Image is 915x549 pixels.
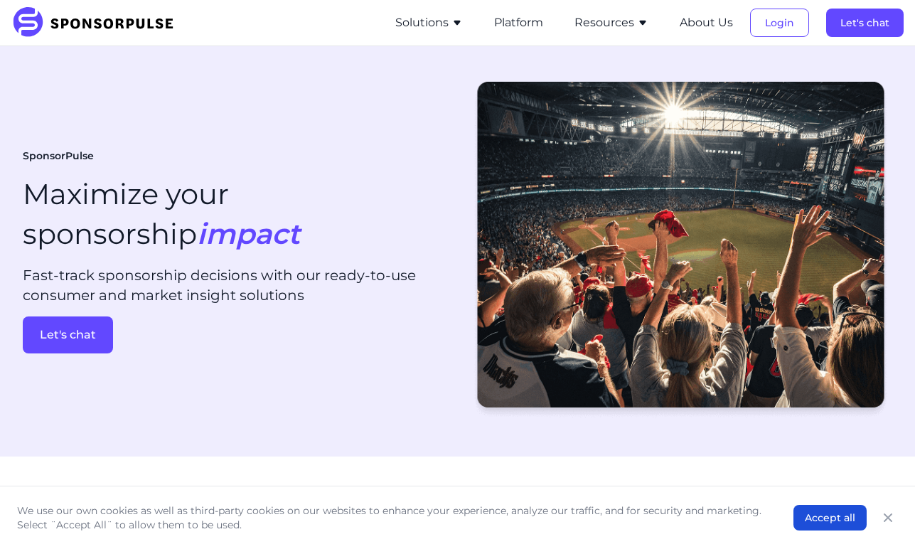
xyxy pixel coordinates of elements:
button: Login [750,9,809,37]
button: About Us [680,14,733,31]
a: Login [750,16,809,29]
button: Solutions [395,14,463,31]
a: Let's chat [826,16,904,29]
iframe: Chat Widget [844,481,915,549]
a: Platform [494,16,543,29]
a: Let's chat [23,316,446,353]
p: Fast-track sponsorship decisions with our ready-to-use consumer and market insight solutions [23,265,446,305]
h1: Maximize your sponsorship [23,174,300,254]
p: We use our own cookies as well as third-party cookies on our websites to enhance your experience,... [17,503,765,532]
button: Let's chat [826,9,904,37]
button: Resources [574,14,648,31]
button: Platform [494,14,543,31]
a: About Us [680,16,733,29]
button: Accept all [793,505,867,531]
button: Let's chat [23,316,113,353]
img: SponsorPulse [11,7,184,38]
i: impact [197,216,300,251]
span: SponsorPulse [23,149,94,164]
